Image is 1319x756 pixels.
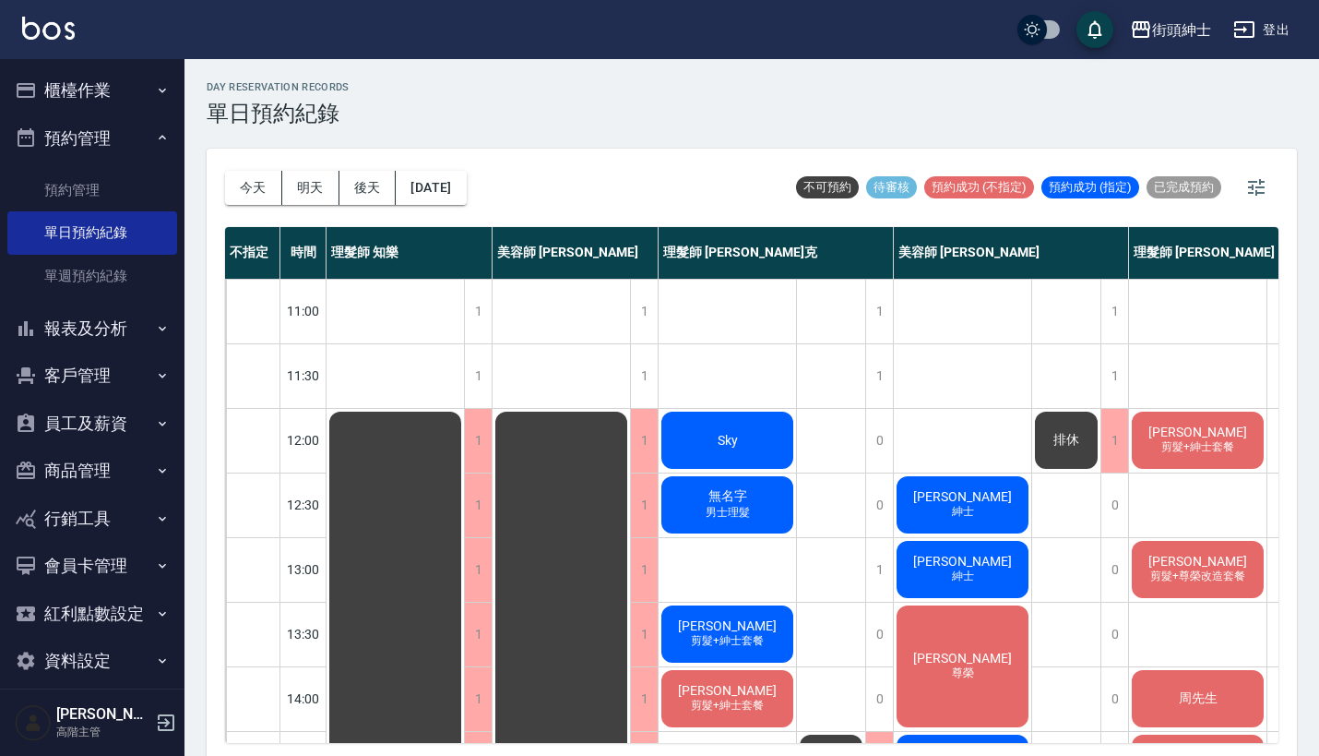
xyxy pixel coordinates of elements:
[225,227,280,279] div: 不指定
[7,400,177,448] button: 員工及薪資
[924,179,1034,196] span: 預約成功 (不指定)
[56,724,150,740] p: 高階主管
[630,344,658,408] div: 1
[674,618,780,633] span: [PERSON_NAME]
[674,683,780,698] span: [PERSON_NAME]
[909,651,1016,666] span: [PERSON_NAME]
[630,667,658,731] div: 1
[464,474,492,537] div: 1
[630,538,658,602] div: 1
[339,171,397,205] button: 後天
[705,488,751,505] span: 無名字
[1100,538,1128,602] div: 0
[1100,280,1128,343] div: 1
[225,171,282,205] button: 今天
[1100,409,1128,473] div: 1
[280,279,327,343] div: 11:00
[464,409,492,473] div: 1
[327,227,493,279] div: 理髮師 知樂
[280,473,327,537] div: 12:30
[7,169,177,211] a: 預約管理
[7,542,177,590] button: 會員卡管理
[56,705,150,724] h5: [PERSON_NAME]
[865,667,893,731] div: 0
[464,603,492,666] div: 1
[702,505,754,521] span: 男士理髮
[7,637,177,685] button: 資料設定
[280,227,327,279] div: 時間
[894,227,1129,279] div: 美容師 [PERSON_NAME]
[7,255,177,297] a: 單週預約紀錄
[1050,432,1083,449] span: 排休
[865,474,893,537] div: 0
[796,179,859,196] span: 不可預約
[865,538,893,602] div: 1
[1147,179,1221,196] span: 已完成預約
[1152,18,1211,42] div: 街頭紳士
[1100,667,1128,731] div: 0
[280,537,327,602] div: 13:00
[15,704,52,741] img: Person
[493,227,659,279] div: 美容師 [PERSON_NAME]
[1123,11,1218,49] button: 街頭紳士
[7,114,177,162] button: 預約管理
[1175,690,1221,707] span: 周先生
[1145,554,1251,569] span: [PERSON_NAME]
[207,81,350,93] h2: day Reservation records
[207,101,350,126] h3: 單日預約紀錄
[7,495,177,543] button: 行銷工具
[659,227,894,279] div: 理髮師 [PERSON_NAME]克
[909,554,1016,569] span: [PERSON_NAME]
[1041,179,1139,196] span: 預約成功 (指定)
[1100,603,1128,666] div: 0
[865,280,893,343] div: 1
[1158,439,1238,455] span: 剪髮+紳士套餐
[687,698,767,714] span: 剪髮+紳士套餐
[7,211,177,254] a: 單日預約紀錄
[7,352,177,400] button: 客戶管理
[630,409,658,473] div: 1
[464,667,492,731] div: 1
[1100,344,1128,408] div: 1
[948,569,978,584] span: 紳士
[280,343,327,408] div: 11:30
[280,666,327,731] div: 14:00
[687,633,767,649] span: 剪髮+紳士套餐
[282,171,339,205] button: 明天
[7,590,177,638] button: 紅利點數設定
[280,602,327,666] div: 13:30
[909,489,1016,504] span: [PERSON_NAME]
[1145,425,1251,439] span: [PERSON_NAME]
[866,179,917,196] span: 待審核
[865,344,893,408] div: 1
[865,603,893,666] div: 0
[396,171,466,205] button: [DATE]
[22,17,75,40] img: Logo
[630,603,658,666] div: 1
[1226,13,1297,47] button: 登出
[1100,474,1128,537] div: 0
[865,409,893,473] div: 0
[7,305,177,353] button: 報表及分析
[7,447,177,495] button: 商品管理
[948,666,978,681] span: 尊榮
[630,280,658,343] div: 1
[630,474,658,537] div: 1
[1147,569,1249,584] span: 剪髮+尊榮改造套餐
[464,344,492,408] div: 1
[948,504,978,520] span: 紳士
[7,66,177,114] button: 櫃檯作業
[714,433,742,448] span: Sky
[464,538,492,602] div: 1
[1076,11,1113,48] button: save
[464,280,492,343] div: 1
[280,408,327,473] div: 12:00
